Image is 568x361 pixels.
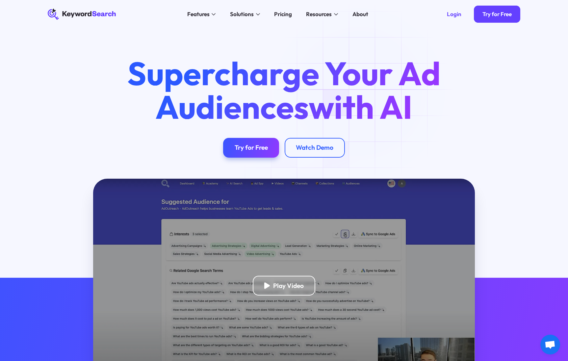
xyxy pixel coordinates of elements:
[482,11,512,17] div: Try for Free
[296,143,333,151] div: Watch Demo
[352,10,368,18] div: About
[223,138,279,158] a: Try for Free
[348,9,373,20] a: About
[274,10,292,18] div: Pricing
[309,86,412,127] span: with AI
[306,10,332,18] div: Resources
[187,10,210,18] div: Features
[447,11,461,17] div: Login
[273,282,304,290] div: Play Video
[230,10,254,18] div: Solutions
[114,57,454,124] h1: Supercharge Your Ad Audiences
[474,6,520,23] a: Try for Free
[270,9,297,20] a: Pricing
[235,143,268,151] div: Try for Free
[438,6,470,23] a: Login
[540,335,560,354] div: Open chat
